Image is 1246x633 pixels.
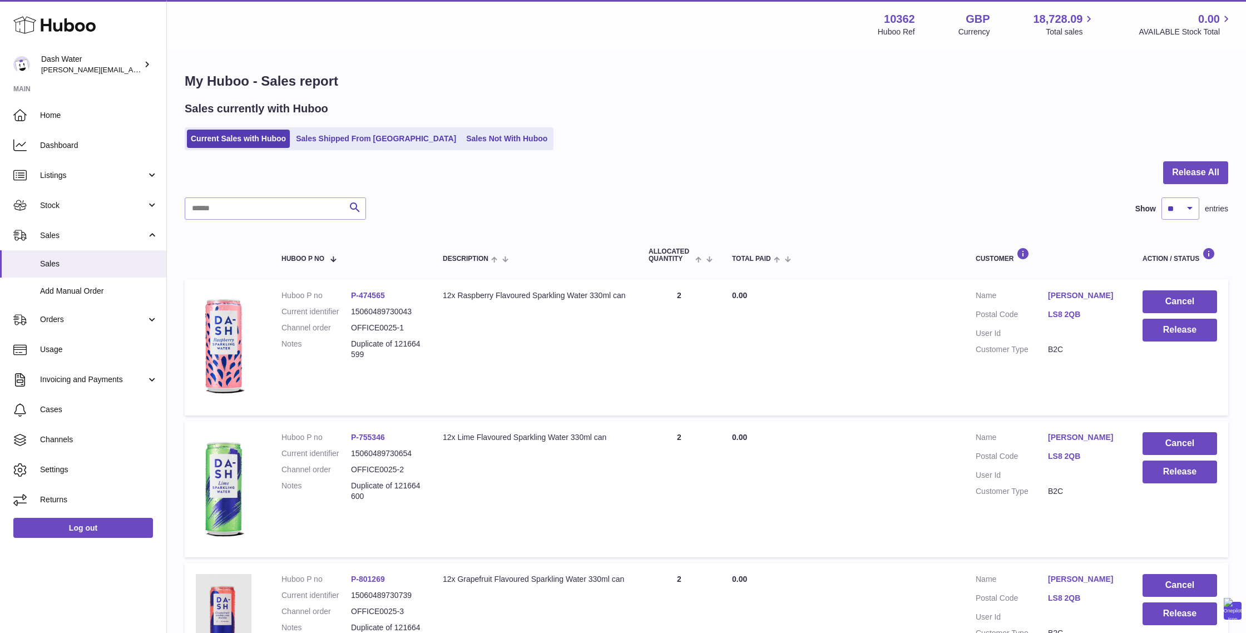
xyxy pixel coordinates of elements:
a: Log out [13,518,153,538]
span: Sales [40,259,158,269]
dt: Channel order [281,606,351,617]
a: [PERSON_NAME] [1048,290,1120,301]
span: Dashboard [40,140,158,151]
span: Listings [40,170,146,181]
dd: OFFICE0025-2 [351,464,421,475]
button: Release [1143,319,1217,342]
button: Cancel [1143,432,1217,455]
dt: User Id [976,328,1048,339]
span: entries [1205,204,1228,214]
div: 12x Lime Flavoured Sparkling Water 330ml can [443,432,626,443]
a: LS8 2QB [1048,309,1120,320]
dd: 15060489730043 [351,306,421,317]
img: 103621706197473.png [196,432,251,543]
strong: 10362 [884,12,915,27]
dt: Current identifier [281,590,351,601]
td: 2 [637,421,721,557]
dt: User Id [976,612,1048,622]
span: Stock [40,200,146,211]
dd: B2C [1048,486,1120,497]
span: 0.00 [732,575,747,583]
dd: 15060489730739 [351,590,421,601]
p: Duplicate of 121664599 [351,339,421,360]
span: Huboo P no [281,255,324,263]
dt: Notes [281,339,351,360]
h1: My Huboo - Sales report [185,72,1228,90]
div: 12x Grapefruit Flavoured Sparkling Water 330ml can [443,574,626,585]
dt: Postal Code [976,309,1048,323]
dt: Name [976,290,1048,304]
strong: GBP [966,12,990,27]
button: Release [1143,602,1217,625]
a: 0.00 AVAILABLE Stock Total [1139,12,1233,37]
dt: User Id [976,470,1048,481]
a: P-801269 [351,575,385,583]
span: [PERSON_NAME][EMAIL_ADDRESS][DOMAIN_NAME] [41,65,223,74]
dt: Huboo P no [281,290,351,301]
span: Settings [40,464,158,475]
button: Cancel [1143,290,1217,313]
a: Sales Shipped From [GEOGRAPHIC_DATA] [292,130,460,148]
div: Currency [958,27,990,37]
span: Total sales [1046,27,1095,37]
dt: Notes [281,481,351,502]
div: 12x Raspberry Flavoured Sparkling Water 330ml can [443,290,626,301]
span: 18,728.09 [1033,12,1082,27]
img: james@dash-water.com [13,56,30,73]
dt: Customer Type [976,486,1048,497]
dd: B2C [1048,344,1120,355]
p: Duplicate of 121664600 [351,481,421,502]
dd: OFFICE0025-1 [351,323,421,333]
dt: Postal Code [976,593,1048,606]
span: Returns [40,494,158,505]
div: Huboo Ref [878,27,915,37]
dt: Customer Type [976,344,1048,355]
div: Dash Water [41,54,141,75]
span: Channels [40,434,158,445]
div: Customer [976,248,1120,263]
dd: 15060489730654 [351,448,421,459]
dd: OFFICE0025-3 [351,606,421,617]
dt: Huboo P no [281,432,351,443]
a: 18,728.09 Total sales [1033,12,1095,37]
span: 0.00 [1198,12,1220,27]
dt: Name [976,574,1048,587]
span: Total paid [732,255,771,263]
dt: Channel order [281,323,351,333]
dt: Name [976,432,1048,446]
span: ALLOCATED Quantity [649,248,693,263]
dt: Current identifier [281,306,351,317]
span: Cases [40,404,158,415]
span: 0.00 [732,433,747,442]
img: 103621706197785.png [196,290,251,402]
button: Release All [1163,161,1228,184]
a: [PERSON_NAME] [1048,574,1120,585]
a: LS8 2QB [1048,593,1120,604]
span: AVAILABLE Stock Total [1139,27,1233,37]
td: 2 [637,279,721,416]
div: Action / Status [1143,248,1217,263]
a: P-755346 [351,433,385,442]
a: [PERSON_NAME] [1048,432,1120,443]
button: Cancel [1143,574,1217,597]
a: LS8 2QB [1048,451,1120,462]
span: Home [40,110,158,121]
h2: Sales currently with Huboo [185,101,328,116]
dt: Current identifier [281,448,351,459]
dt: Postal Code [976,451,1048,464]
span: Orders [40,314,146,325]
label: Show [1135,204,1156,214]
span: 0.00 [732,291,747,300]
span: Description [443,255,488,263]
span: Invoicing and Payments [40,374,146,385]
a: P-474565 [351,291,385,300]
span: Add Manual Order [40,286,158,296]
a: Sales Not With Huboo [462,130,551,148]
dt: Channel order [281,464,351,475]
a: Current Sales with Huboo [187,130,290,148]
span: Sales [40,230,146,241]
span: Usage [40,344,158,355]
dt: Huboo P no [281,574,351,585]
button: Release [1143,461,1217,483]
